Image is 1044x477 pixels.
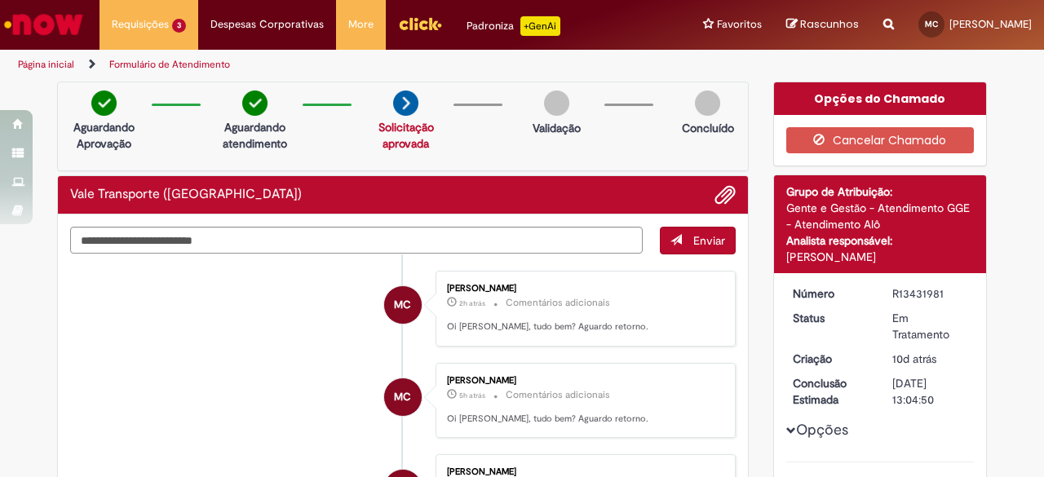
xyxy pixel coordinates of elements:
[781,375,881,408] dt: Conclusão Estimada
[394,285,411,325] span: MC
[447,284,719,294] div: [PERSON_NAME]
[459,391,485,400] time: 29/08/2025 10:46:08
[533,120,581,136] p: Validação
[70,188,302,202] h2: Vale Transporte (VT) Histórico de tíquete
[2,8,86,41] img: ServiceNow
[109,58,230,71] a: Formulário de Atendimento
[91,91,117,116] img: check-circle-green.png
[786,200,975,232] div: Gente e Gestão - Atendimento GGE - Atendimento Alô
[892,351,936,366] span: 10d atrás
[394,378,411,417] span: MC
[660,227,736,254] button: Enviar
[781,310,881,326] dt: Status
[459,298,485,308] time: 29/08/2025 14:15:39
[714,184,736,205] button: Adicionar anexos
[520,16,560,36] p: +GenAi
[800,16,859,32] span: Rascunhos
[892,351,936,366] time: 20/08/2025 11:30:48
[459,391,485,400] span: 5h atrás
[682,120,734,136] p: Concluído
[384,286,422,324] div: Mariana Ribeiro Canto
[892,375,968,408] div: [DATE] 13:04:50
[786,127,975,153] button: Cancelar Chamado
[348,16,374,33] span: More
[781,285,881,302] dt: Número
[447,376,719,386] div: [PERSON_NAME]
[717,16,762,33] span: Favoritos
[242,91,268,116] img: check-circle-green.png
[892,351,968,367] div: 20/08/2025 11:30:48
[215,119,294,152] p: Aguardando atendimento
[693,233,725,248] span: Enviar
[112,16,169,33] span: Requisições
[447,467,719,477] div: [PERSON_NAME]
[506,388,610,402] small: Comentários adicionais
[781,351,881,367] dt: Criação
[892,285,968,302] div: R13431981
[210,16,324,33] span: Despesas Corporativas
[695,91,720,116] img: img-circle-grey.png
[544,91,569,116] img: img-circle-grey.png
[459,298,485,308] span: 2h atrás
[398,11,442,36] img: click_logo_yellow_360x200.png
[786,249,975,265] div: [PERSON_NAME]
[393,91,418,116] img: arrow-next.png
[467,16,560,36] div: Padroniza
[172,19,186,33] span: 3
[892,310,968,342] div: Em Tratamento
[18,58,74,71] a: Página inicial
[384,378,422,416] div: Mariana Ribeiro Canto
[447,320,719,333] p: Oi [PERSON_NAME], tudo bem? Aguardo retorno.
[447,413,719,426] p: Oi [PERSON_NAME], tudo bem? Aguardo retorno.
[506,296,610,310] small: Comentários adicionais
[786,17,859,33] a: Rascunhos
[12,50,683,80] ul: Trilhas de página
[925,19,938,29] span: MC
[774,82,987,115] div: Opções do Chamado
[786,183,975,200] div: Grupo de Atribuição:
[70,227,643,254] textarea: Digite sua mensagem aqui...
[378,120,434,151] a: Solicitação aprovada
[786,232,975,249] div: Analista responsável:
[949,17,1032,31] span: [PERSON_NAME]
[64,119,144,152] p: Aguardando Aprovação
